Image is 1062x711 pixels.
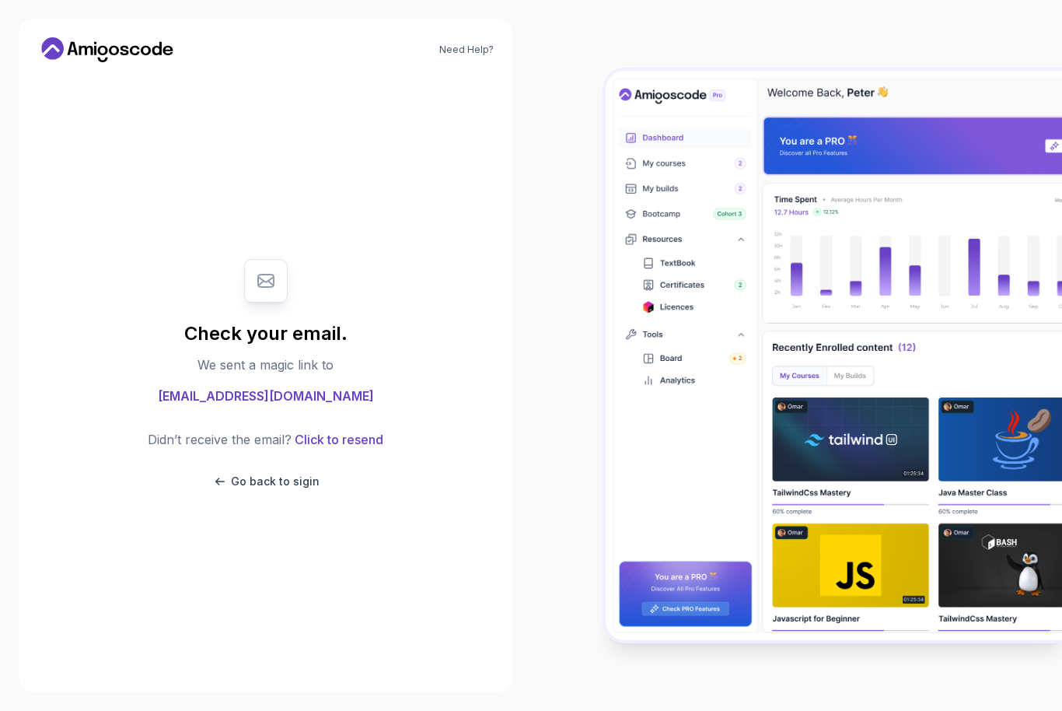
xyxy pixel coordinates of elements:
button: Go back to sigin [212,474,320,489]
a: Need Help? [439,44,494,56]
p: Go back to sigin [231,474,320,489]
span: [EMAIL_ADDRESS][DOMAIN_NAME] [158,387,374,405]
a: Home link [37,37,177,62]
p: Didn’t receive the email? [148,430,292,449]
img: Amigoscode Dashboard [606,71,1062,639]
p: We sent a magic link to [197,355,334,374]
h1: Check your email. [184,321,348,346]
button: Click to resend [292,430,383,449]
